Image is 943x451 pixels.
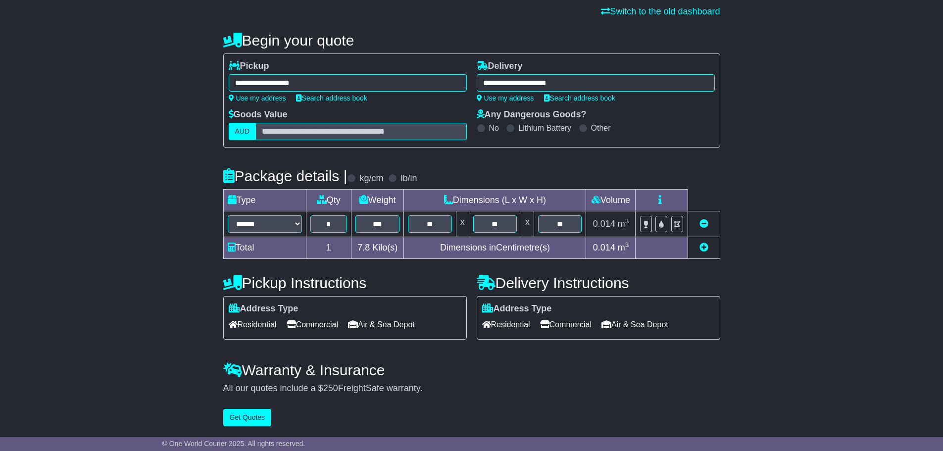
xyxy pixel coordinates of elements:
td: x [456,211,469,237]
a: Search address book [296,94,367,102]
span: m [618,219,629,229]
button: Get Quotes [223,409,272,426]
label: Pickup [229,61,269,72]
a: Use my address [229,94,286,102]
span: Commercial [540,317,592,332]
sup: 3 [625,217,629,225]
td: Type [223,190,306,211]
span: 7.8 [357,243,370,252]
label: Lithium Battery [518,123,571,133]
td: 1 [306,237,351,259]
td: Kilo(s) [351,237,404,259]
span: 250 [323,383,338,393]
h4: Warranty & Insurance [223,362,720,378]
label: Other [591,123,611,133]
span: Residential [229,317,277,332]
span: 0.014 [593,219,615,229]
label: Goods Value [229,109,288,120]
td: Dimensions in Centimetre(s) [404,237,586,259]
td: Weight [351,190,404,211]
label: AUD [229,123,256,140]
td: Volume [586,190,636,211]
span: Air & Sea Depot [348,317,415,332]
sup: 3 [625,241,629,249]
h4: Delivery Instructions [477,275,720,291]
label: Address Type [229,303,298,314]
span: Air & Sea Depot [601,317,668,332]
label: kg/cm [359,173,383,184]
a: Use my address [477,94,534,102]
a: Switch to the old dashboard [601,6,720,16]
td: Qty [306,190,351,211]
a: Remove this item [699,219,708,229]
td: Total [223,237,306,259]
label: Delivery [477,61,523,72]
h4: Begin your quote [223,32,720,49]
span: © One World Courier 2025. All rights reserved. [162,440,305,448]
span: 0.014 [593,243,615,252]
td: x [521,211,534,237]
h4: Pickup Instructions [223,275,467,291]
label: Address Type [482,303,552,314]
td: Dimensions (L x W x H) [404,190,586,211]
span: Commercial [287,317,338,332]
span: Residential [482,317,530,332]
label: Any Dangerous Goods? [477,109,587,120]
a: Add new item [699,243,708,252]
h4: Package details | [223,168,347,184]
label: lb/in [400,173,417,184]
label: No [489,123,499,133]
div: All our quotes include a $ FreightSafe warranty. [223,383,720,394]
a: Search address book [544,94,615,102]
span: m [618,243,629,252]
